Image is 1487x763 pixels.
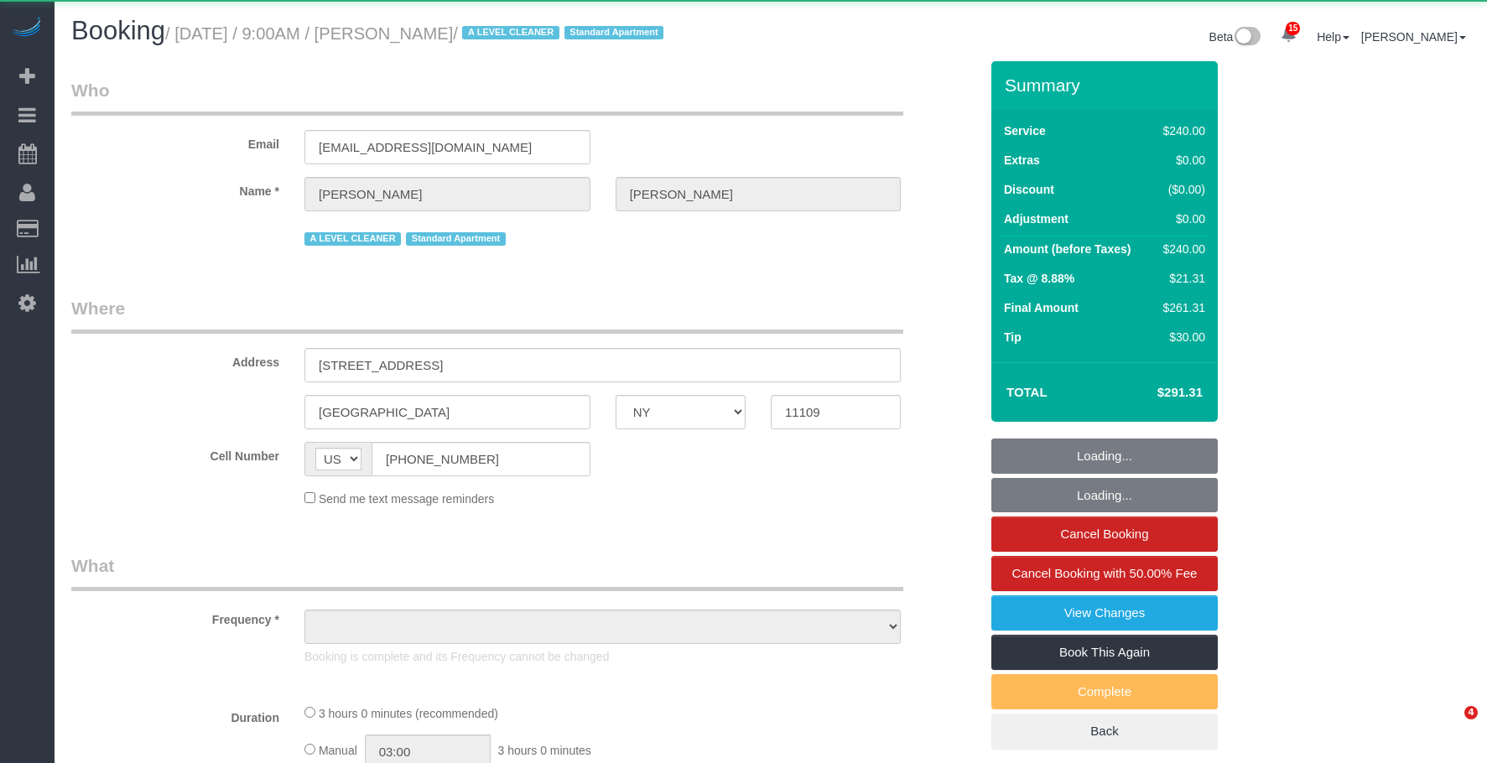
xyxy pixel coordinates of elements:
input: Cell Number [372,442,590,476]
label: Email [59,130,292,153]
div: $240.00 [1157,241,1205,257]
input: Last Name [616,177,902,211]
input: Zip Code [771,395,901,429]
a: Book This Again [991,635,1218,670]
legend: What [71,553,903,591]
a: Cancel Booking [991,516,1218,552]
span: Send me text message reminders [319,492,494,506]
h4: $291.31 [1107,386,1203,400]
a: Cancel Booking with 50.00% Fee [991,556,1218,591]
input: City [304,395,590,429]
div: $261.31 [1157,299,1205,316]
small: / [DATE] / 9:00AM / [PERSON_NAME] [165,24,668,43]
span: A LEVEL CLEANER [304,232,401,246]
a: Help [1317,30,1349,44]
legend: Where [71,296,903,334]
label: Extras [1004,152,1040,169]
label: Cell Number [59,442,292,465]
label: Discount [1004,181,1054,198]
a: [PERSON_NAME] [1361,30,1466,44]
label: Service [1004,122,1046,139]
span: Cancel Booking with 50.00% Fee [1012,566,1198,580]
span: 3 hours 0 minutes [498,744,591,757]
strong: Total [1006,385,1048,399]
label: Final Amount [1004,299,1079,316]
div: $0.00 [1157,210,1205,227]
span: / [453,24,668,43]
span: 3 hours 0 minutes (recommended) [319,707,498,720]
div: ($0.00) [1157,181,1205,198]
p: Booking is complete and its Frequency cannot be changed [304,648,901,665]
label: Name * [59,177,292,200]
span: Manual [319,744,357,757]
img: Automaid Logo [10,17,44,40]
label: Address [59,348,292,371]
span: 15 [1286,22,1300,35]
input: Email [304,130,590,164]
label: Tip [1004,329,1022,345]
span: Booking [71,16,165,45]
label: Duration [59,703,292,726]
h3: Summary [1005,75,1209,95]
label: Amount (before Taxes) [1004,241,1131,257]
div: $240.00 [1157,122,1205,139]
label: Frequency * [59,605,292,628]
span: Standard Apartment [406,232,506,246]
a: View Changes [991,595,1218,631]
label: Tax @ 8.88% [1004,270,1074,287]
span: 4 [1464,706,1478,719]
a: Back [991,714,1218,749]
img: New interface [1233,27,1261,49]
div: $0.00 [1157,152,1205,169]
iframe: Intercom live chat [1430,706,1470,746]
a: 15 [1272,17,1305,54]
input: First Name [304,177,590,211]
legend: Who [71,78,903,116]
label: Adjustment [1004,210,1068,227]
span: A LEVEL CLEANER [462,26,559,39]
span: Standard Apartment [564,26,664,39]
div: $21.31 [1157,270,1205,287]
a: Beta [1209,30,1261,44]
div: $30.00 [1157,329,1205,345]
